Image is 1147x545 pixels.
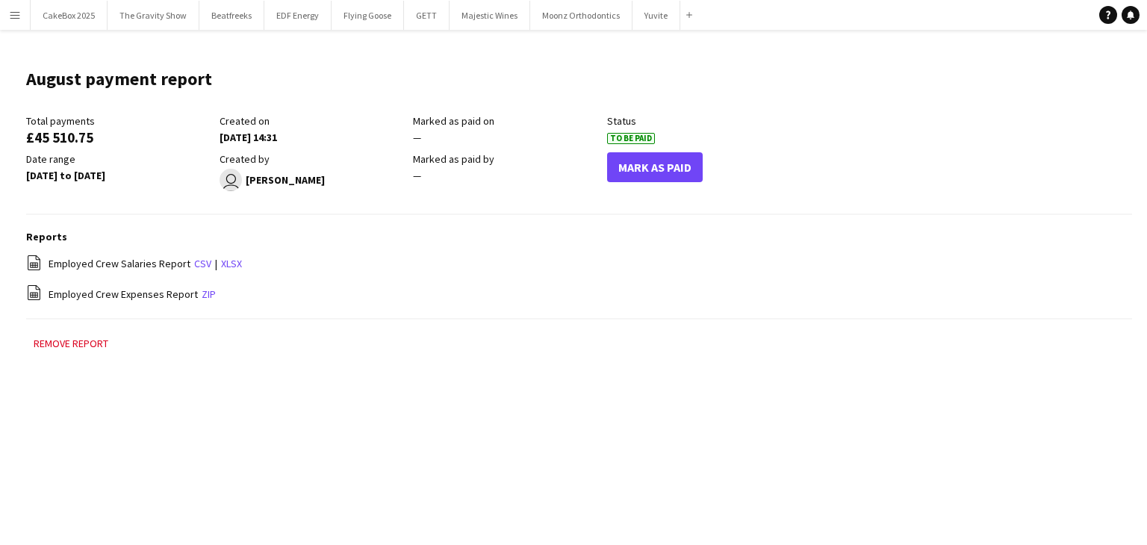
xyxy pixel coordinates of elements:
[413,152,599,166] div: Marked as paid by
[607,152,703,182] button: Mark As Paid
[221,257,242,270] a: xlsx
[413,169,421,182] span: —
[220,114,405,128] div: Created on
[26,334,116,352] button: Remove report
[220,152,405,166] div: Created by
[26,114,212,128] div: Total payments
[450,1,530,30] button: Majestic Wines
[264,1,332,30] button: EDF Energy
[26,152,212,166] div: Date range
[220,131,405,144] div: [DATE] 14:31
[26,68,212,90] h1: August payment report
[220,169,405,191] div: [PERSON_NAME]
[194,257,211,270] a: csv
[332,1,404,30] button: Flying Goose
[26,230,1132,243] h3: Reports
[607,133,655,144] span: To Be Paid
[413,114,599,128] div: Marked as paid on
[607,114,793,128] div: Status
[26,131,212,144] div: £45 510.75
[31,1,108,30] button: CakeBox 2025
[413,131,421,144] span: —
[404,1,450,30] button: GETT
[632,1,680,30] button: Yuvite
[108,1,199,30] button: The Gravity Show
[199,1,264,30] button: Beatfreeks
[26,255,1132,273] div: |
[530,1,632,30] button: Moonz Orthodontics
[49,257,190,270] span: Employed Crew Salaries Report
[26,169,212,182] div: [DATE] to [DATE]
[49,287,198,301] span: Employed Crew Expenses Report
[202,287,216,301] a: zip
